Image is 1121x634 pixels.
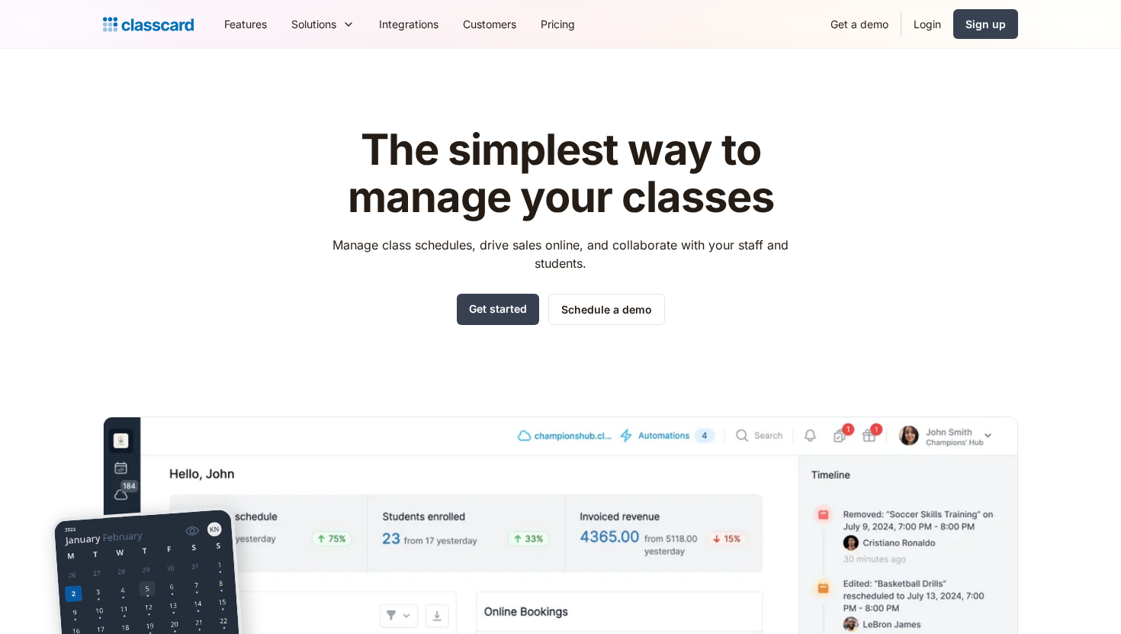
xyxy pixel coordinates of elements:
a: Login [901,7,953,41]
a: Customers [451,7,528,41]
p: Manage class schedules, drive sales online, and collaborate with your staff and students. [319,236,803,272]
a: Schedule a demo [548,294,665,325]
div: Solutions [291,16,336,32]
a: Features [212,7,279,41]
a: Sign up [953,9,1018,39]
div: Solutions [279,7,367,41]
h1: The simplest way to manage your classes [319,127,803,220]
a: Integrations [367,7,451,41]
a: Pricing [528,7,587,41]
a: Get started [457,294,539,325]
a: Get a demo [818,7,901,41]
a: home [103,14,194,35]
div: Sign up [965,16,1006,32]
